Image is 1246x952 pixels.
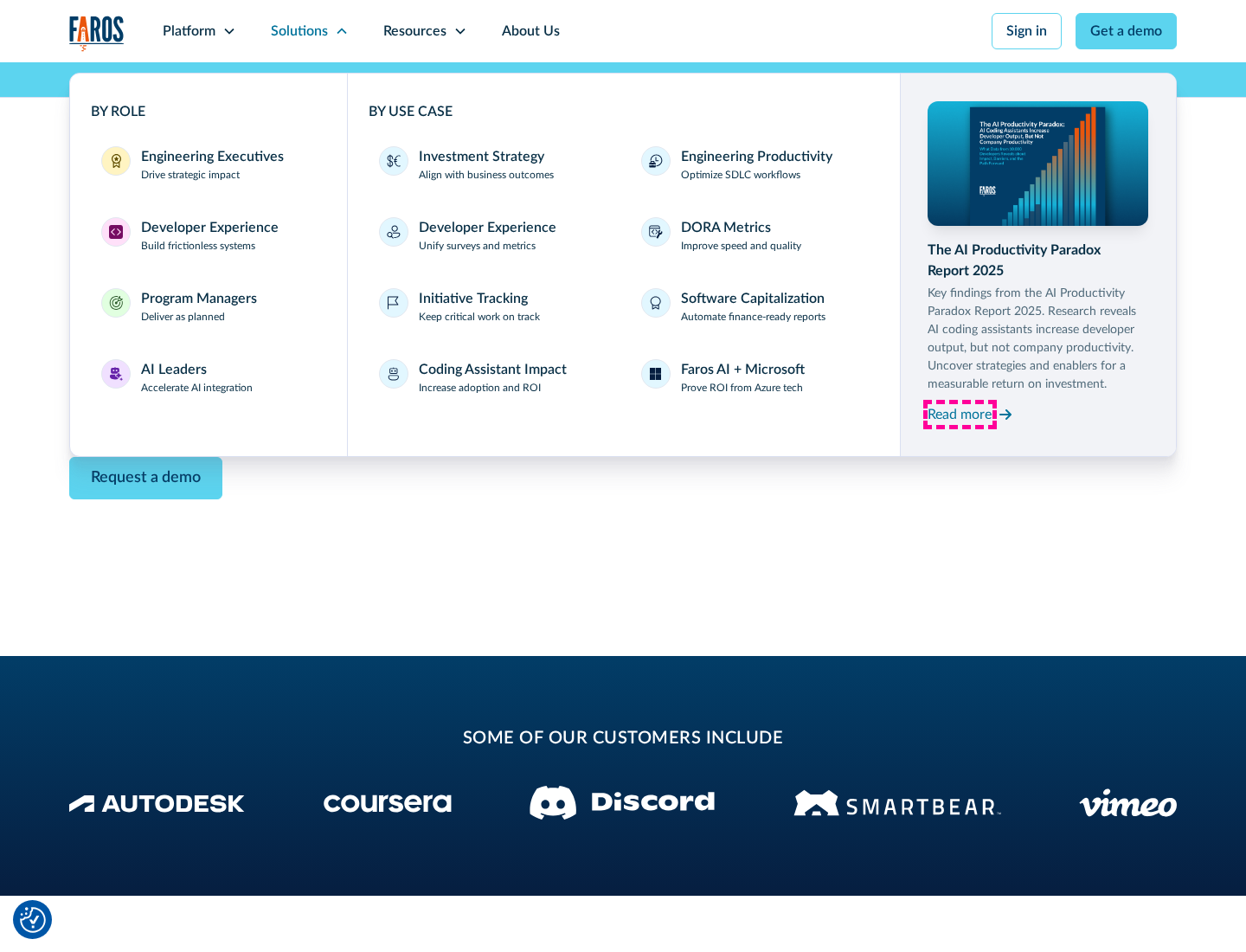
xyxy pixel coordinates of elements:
a: Initiative TrackingKeep critical work on track [369,278,617,335]
a: Contact Modal [69,457,222,499]
a: Engineering ProductivityOptimize SDLC workflows [631,136,879,193]
img: Developer Experience [109,225,123,239]
p: Automate finance-ready reports [681,309,825,325]
a: AI LeadersAI LeadersAccelerate AI integration [91,349,326,406]
p: Build frictionless systems [141,238,255,254]
a: Developer ExperienceDeveloper ExperienceBuild frictionless systems [91,207,326,264]
p: Align with business outcomes [419,167,554,183]
div: AI Leaders [141,359,207,380]
img: Engineering Executives [109,154,123,168]
div: Platform [163,21,215,42]
a: The AI Productivity Paradox Report 2025Key findings from the AI Productivity Paradox Report 2025.... [928,101,1149,428]
a: Sign in [992,13,1062,49]
div: The AI Productivity Paradox Report 2025 [928,240,1149,281]
div: BY ROLE [91,101,326,122]
img: Coursera Logo [324,794,452,813]
div: Developer Experience [419,217,556,238]
img: Vimeo logo [1079,788,1177,817]
a: Investment StrategyAlign with business outcomes [369,136,617,193]
p: Drive strategic impact [141,167,240,183]
a: DORA MetricsImprove speed and quality [631,207,879,264]
img: Logo of the analytics and reporting company Faros. [69,16,125,51]
a: Engineering ExecutivesEngineering ExecutivesDrive strategic impact [91,136,326,193]
div: Software Capitalization [681,288,825,309]
div: Resources [383,21,446,42]
a: home [69,16,125,51]
img: AI Leaders [109,367,123,381]
p: Improve speed and quality [681,238,801,254]
p: Accelerate AI integration [141,380,253,396]
button: Cookie Settings [20,907,46,933]
div: Investment Strategy [419,146,544,167]
div: Faros AI + Microsoft [681,359,805,380]
div: Initiative Tracking [419,288,528,309]
a: Software CapitalizationAutomate finance-ready reports [631,278,879,335]
p: Keep critical work on track [419,309,540,325]
a: Get a demo [1076,13,1177,49]
p: Optimize SDLC workflows [681,167,800,183]
a: Developer ExperienceUnify surveys and metrics [369,207,617,264]
div: Program Managers [141,288,257,309]
div: Engineering Executives [141,146,284,167]
img: Autodesk Logo [69,794,245,813]
img: Discord logo [530,786,715,820]
div: BY USE CASE [369,101,879,122]
div: Read more [928,404,992,425]
a: Faros AI + MicrosoftProve ROI from Azure tech [631,349,879,406]
div: DORA Metrics [681,217,771,238]
div: Solutions [271,21,328,42]
p: Increase adoption and ROI [419,380,541,396]
nav: Solutions [69,62,1177,457]
div: Engineering Productivity [681,146,832,167]
p: Unify surveys and metrics [419,238,536,254]
div: Developer Experience [141,217,279,238]
img: Program Managers [109,296,123,310]
a: Program ManagersProgram ManagersDeliver as planned [91,278,326,335]
a: Coding Assistant ImpactIncrease adoption and ROI [369,349,617,406]
img: Smartbear Logo [793,787,1001,819]
p: Deliver as planned [141,309,225,325]
img: Revisit consent button [20,907,46,933]
div: Coding Assistant Impact [419,359,567,380]
h2: some of our customers include [208,725,1038,751]
p: Prove ROI from Azure tech [681,380,803,396]
p: Key findings from the AI Productivity Paradox Report 2025. Research reveals AI coding assistants ... [928,285,1149,394]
